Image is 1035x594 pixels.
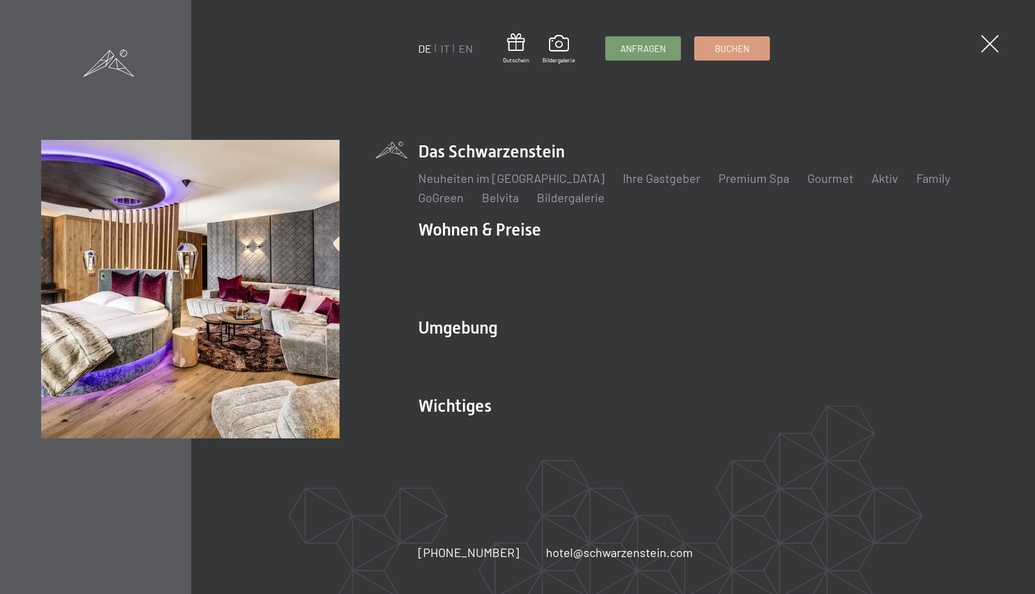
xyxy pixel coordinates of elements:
a: hotel@schwarzenstein.com [546,544,693,561]
a: EN [459,42,473,55]
span: Gutschein [503,56,529,64]
a: Bildergalerie [542,35,575,64]
a: Family [916,171,950,185]
a: DE [418,42,432,55]
span: Anfragen [620,42,666,55]
span: Buchen [715,42,749,55]
a: Neuheiten im [GEOGRAPHIC_DATA] [418,171,605,185]
a: Ihre Gastgeber [623,171,700,185]
a: GoGreen [418,190,464,205]
a: Belvita [482,190,519,205]
a: Buchen [695,37,769,60]
a: Anfragen [606,37,680,60]
span: [PHONE_NUMBER] [418,545,519,559]
a: [PHONE_NUMBER] [418,544,519,561]
span: Bildergalerie [542,56,575,64]
a: Gourmet [807,171,853,185]
a: IT [441,42,450,55]
a: Aktiv [872,171,898,185]
a: Premium Spa [718,171,789,185]
a: Bildergalerie [537,190,605,205]
a: Gutschein [503,33,529,64]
